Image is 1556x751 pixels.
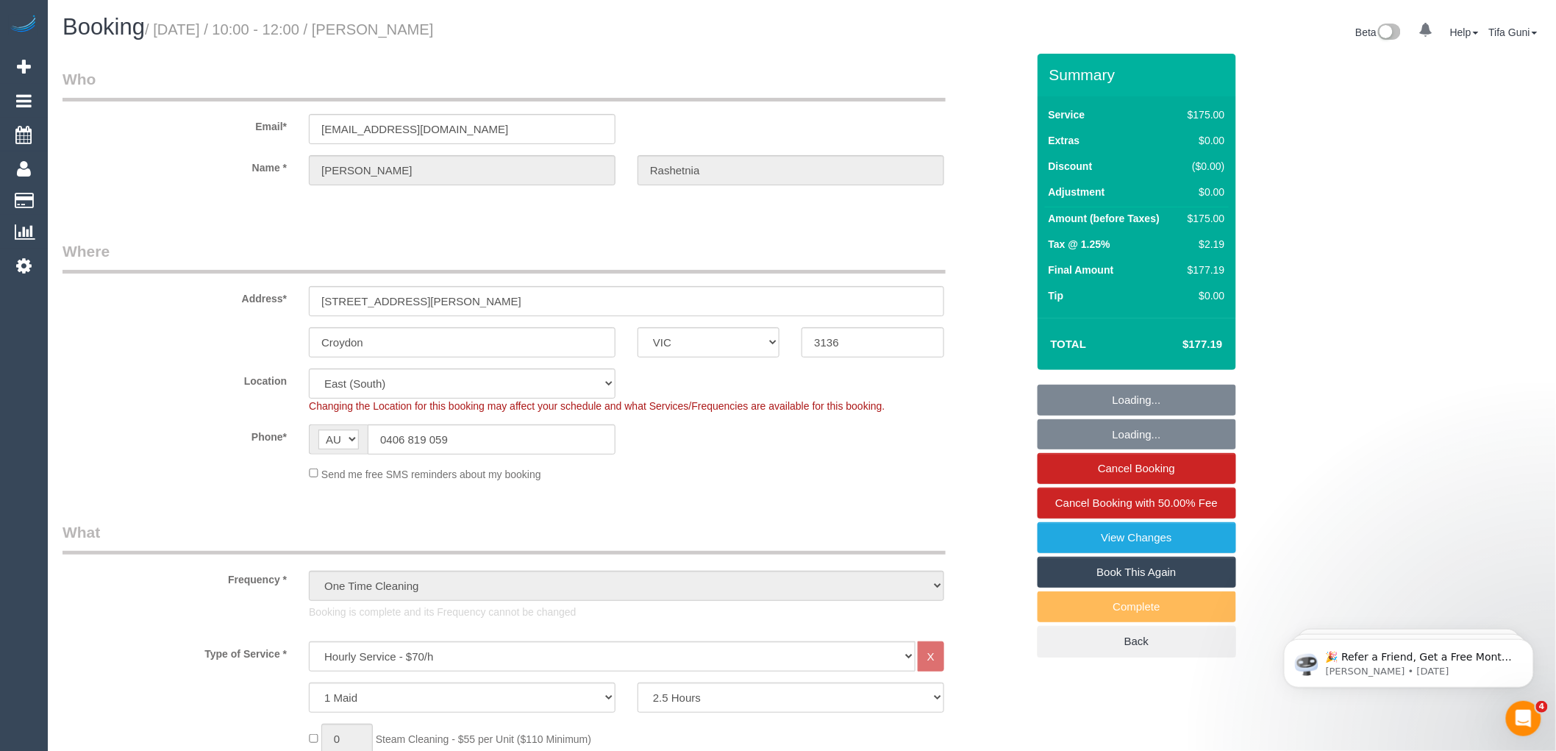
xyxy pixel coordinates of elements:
[1262,608,1556,711] iframe: Intercom notifications message
[51,369,298,388] label: Location
[309,400,885,412] span: Changing the Location for this booking may affect your schedule and what Services/Frequencies are...
[63,522,946,555] legend: What
[1138,338,1222,351] h4: $177.19
[1038,557,1236,588] a: Book This Again
[1049,185,1105,199] label: Adjustment
[63,68,946,102] legend: Who
[1182,237,1224,252] div: $2.19
[1049,263,1114,277] label: Final Amount
[51,114,298,134] label: Email*
[51,641,298,661] label: Type of Service *
[63,241,946,274] legend: Where
[309,114,615,144] input: Email*
[1049,237,1110,252] label: Tax @ 1.25%
[145,21,434,38] small: / [DATE] / 10:00 - 12:00 / [PERSON_NAME]
[1038,488,1236,519] a: Cancel Booking with 50.00% Fee
[1182,107,1224,122] div: $175.00
[638,155,944,185] input: Last Name*
[51,424,298,444] label: Phone*
[1038,522,1236,553] a: View Changes
[1182,133,1224,148] div: $0.00
[51,567,298,587] label: Frequency *
[1450,26,1479,38] a: Help
[802,327,943,357] input: Post Code*
[309,327,615,357] input: Suburb*
[1506,701,1541,736] iframe: Intercom live chat
[1182,185,1224,199] div: $0.00
[1182,263,1224,277] div: $177.19
[51,286,298,306] label: Address*
[1182,211,1224,226] div: $175.00
[51,155,298,175] label: Name *
[309,605,944,619] p: Booking is complete and its Frequency cannot be changed
[1182,159,1224,174] div: ($0.00)
[368,424,615,455] input: Phone*
[309,155,615,185] input: First Name*
[1355,26,1401,38] a: Beta
[321,468,541,480] span: Send me free SMS reminders about my booking
[1051,338,1087,350] strong: Total
[1377,24,1401,43] img: New interface
[376,733,591,745] span: Steam Cleaning - $55 per Unit ($110 Minimum)
[9,15,38,35] img: Automaid Logo
[1049,159,1093,174] label: Discount
[1055,496,1218,509] span: Cancel Booking with 50.00% Fee
[1049,107,1085,122] label: Service
[1536,701,1548,713] span: 4
[1038,453,1236,484] a: Cancel Booking
[1049,288,1064,303] label: Tip
[1038,626,1236,657] a: Back
[1049,66,1229,83] h3: Summary
[1049,133,1080,148] label: Extras
[1182,288,1224,303] div: $0.00
[1049,211,1160,226] label: Amount (before Taxes)
[1489,26,1538,38] a: Tifa Guni
[63,14,145,40] span: Booking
